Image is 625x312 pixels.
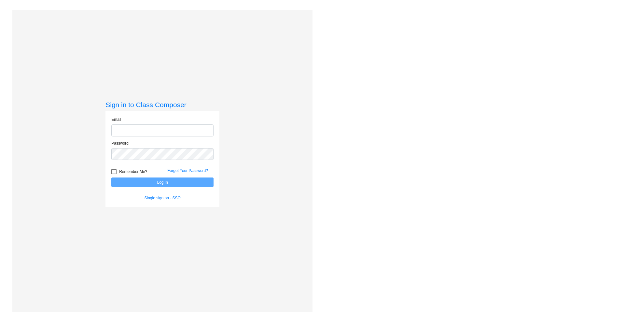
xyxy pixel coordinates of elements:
button: Log In [111,177,214,187]
label: Password [111,140,129,146]
label: Email [111,117,121,122]
a: Single sign on - SSO [145,196,181,200]
h3: Sign in to Class Composer [105,101,219,109]
a: Forgot Your Password? [167,168,208,173]
span: Remember Me? [119,168,147,176]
